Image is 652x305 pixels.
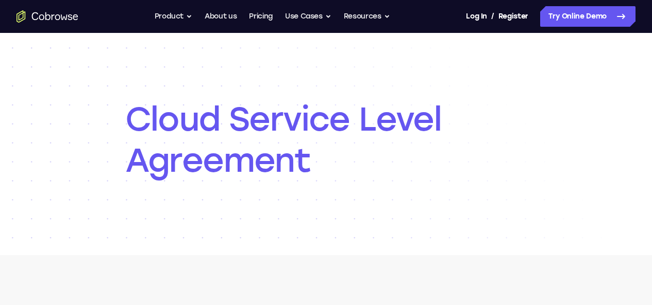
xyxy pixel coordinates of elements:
[205,6,237,27] a: About us
[285,6,331,27] button: Use Cases
[491,10,494,23] span: /
[466,6,487,27] a: Log In
[16,10,78,23] a: Go to the home page
[540,6,636,27] a: Try Online Demo
[344,6,390,27] button: Resources
[155,6,193,27] button: Product
[249,6,273,27] a: Pricing
[125,99,527,181] h1: Cloud Service Level Agreement
[498,6,528,27] a: Register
